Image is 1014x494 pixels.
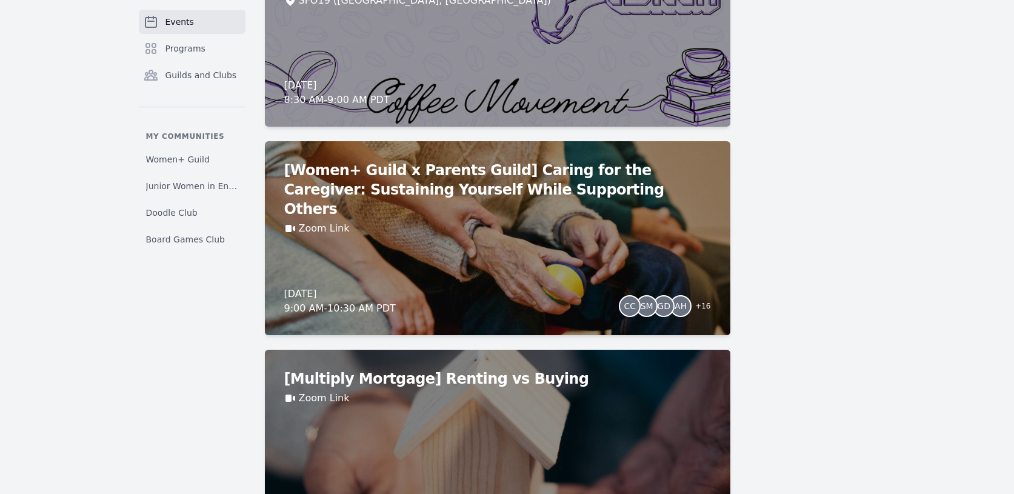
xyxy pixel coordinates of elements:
[284,78,390,107] div: [DATE] 8:30 AM - 9:00 AM PDT
[139,175,245,197] a: Junior Women in Engineering Club
[139,36,245,61] a: Programs
[641,302,653,310] span: SM
[657,302,670,310] span: GD
[146,233,225,245] span: Board Games Club
[299,221,350,236] a: Zoom Link
[146,153,210,165] span: Women+ Guild
[624,302,636,310] span: CC
[146,207,198,219] span: Doodle Club
[165,16,194,28] span: Events
[139,149,245,170] a: Women+ Guild
[139,202,245,224] a: Doodle Club
[284,287,396,316] div: [DATE] 9:00 AM - 10:30 AM PDT
[265,141,730,335] a: [Women+ Guild x Parents Guild] Caring for the Caregiver: Sustaining Yourself While Supporting Oth...
[165,42,205,55] span: Programs
[139,10,245,34] a: Events
[675,302,687,310] span: AH
[139,63,245,87] a: Guilds and Clubs
[139,229,245,250] a: Board Games Club
[284,161,711,219] h2: [Women+ Guild x Parents Guild] Caring for the Caregiver: Sustaining Yourself While Supporting Others
[139,132,245,141] p: My communities
[165,69,237,81] span: Guilds and Clubs
[146,180,238,192] span: Junior Women in Engineering Club
[139,10,245,250] nav: Sidebar
[299,391,350,406] a: Zoom Link
[284,369,711,389] h2: [Multiply Mortgage] Renting vs Buying
[688,299,710,316] span: + 16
